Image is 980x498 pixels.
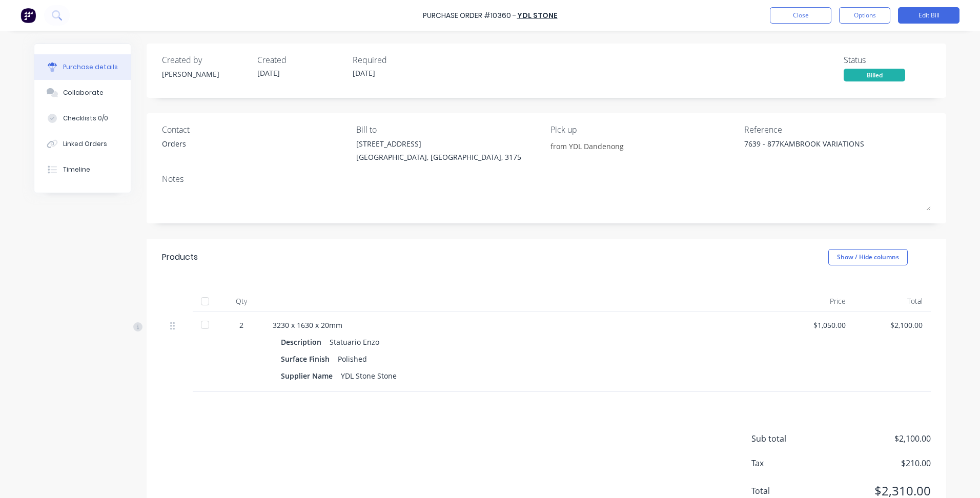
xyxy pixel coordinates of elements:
[257,54,344,66] div: Created
[828,249,908,265] button: Show / Hide columns
[281,368,341,383] div: Supplier Name
[34,80,131,106] button: Collaborate
[550,138,644,154] input: Enter notes...
[898,7,959,24] button: Edit Bill
[21,8,36,23] img: Factory
[162,138,186,149] div: Orders
[341,368,397,383] div: YDL Stone Stone
[338,351,367,366] div: Polished
[844,69,905,81] div: Billed
[854,291,931,312] div: Total
[63,139,107,149] div: Linked Orders
[34,106,131,131] button: Checklists 0/0
[356,138,521,149] div: [STREET_ADDRESS]
[945,463,970,488] iframe: Intercom live chat
[162,251,198,263] div: Products
[227,320,256,330] div: 2
[844,54,931,66] div: Status
[63,63,118,72] div: Purchase details
[744,123,931,136] div: Reference
[34,131,131,157] button: Linked Orders
[839,7,890,24] button: Options
[751,485,828,497] span: Total
[34,157,131,182] button: Timeline
[828,457,931,469] span: $210.00
[218,291,264,312] div: Qty
[423,10,516,21] div: Purchase Order #10360 -
[63,165,90,174] div: Timeline
[356,152,521,162] div: [GEOGRAPHIC_DATA], [GEOGRAPHIC_DATA], 3175
[751,432,828,445] span: Sub total
[862,320,923,330] div: $2,100.00
[751,457,828,469] span: Tax
[281,351,338,366] div: Surface Finish
[162,123,349,136] div: Contact
[828,432,931,445] span: $2,100.00
[744,138,872,161] textarea: 7639 - 877KAMBROOK VARIATIONS
[517,10,558,20] a: YDL Stone
[34,54,131,80] button: Purchase details
[162,173,931,185] div: Notes
[162,54,249,66] div: Created by
[281,335,330,349] div: Description
[162,69,249,79] div: [PERSON_NAME]
[356,123,543,136] div: Bill to
[273,320,769,330] div: 3230 x 1630 x 20mm
[330,335,379,349] div: Statuario Enzo
[353,54,440,66] div: Required
[777,291,854,312] div: Price
[785,320,846,330] div: $1,050.00
[63,114,108,123] div: Checklists 0/0
[63,88,104,97] div: Collaborate
[770,7,831,24] button: Close
[550,123,737,136] div: Pick up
